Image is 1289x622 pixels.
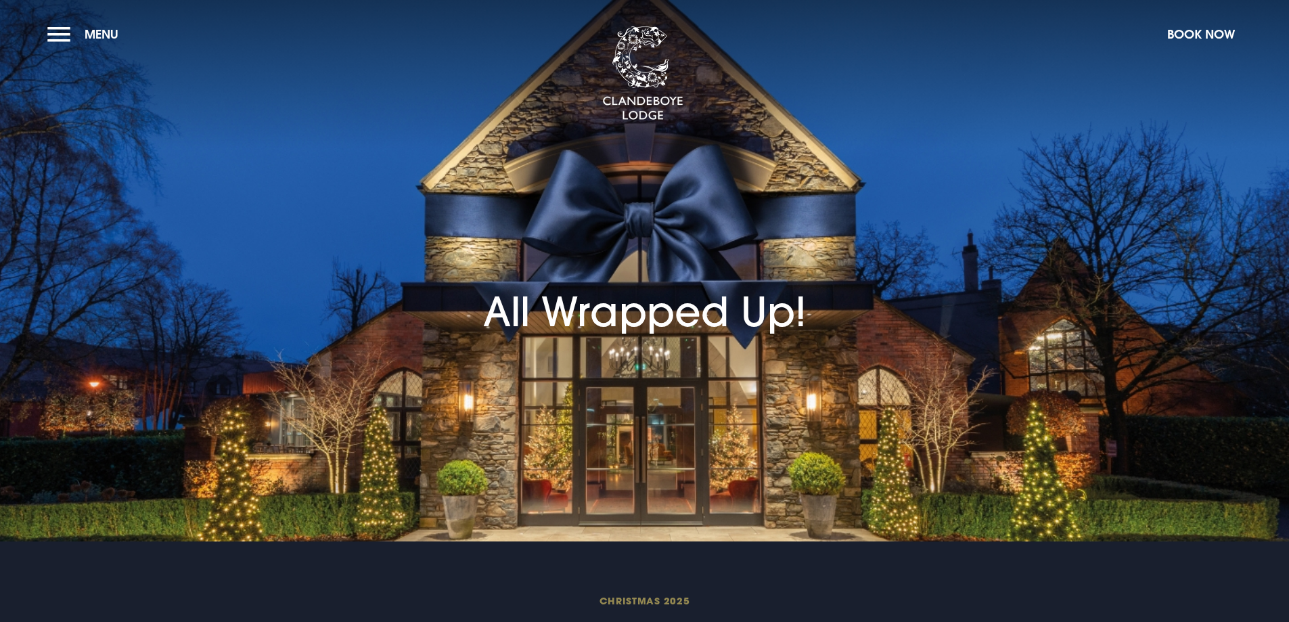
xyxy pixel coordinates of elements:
[85,26,118,42] span: Menu
[483,213,807,336] h1: All Wrapped Up!
[1160,20,1242,49] button: Book Now
[47,20,125,49] button: Menu
[602,26,683,121] img: Clandeboye Lodge
[322,594,966,607] span: Christmas 2025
